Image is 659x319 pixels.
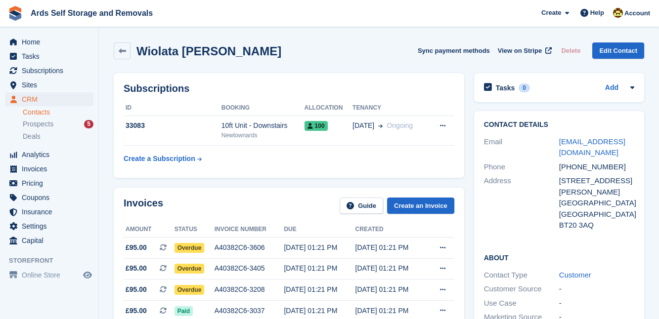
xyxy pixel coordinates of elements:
[484,175,559,231] div: Address
[8,6,23,21] img: stora-icon-8386f47178a22dfd0bd8f6a31ec36ba5ce8667c1dd55bd0f319d3a0aa187defe.svg
[284,306,355,316] div: [DATE] 01:21 PM
[126,263,147,274] span: £95.00
[22,162,81,176] span: Invoices
[284,242,355,253] div: [DATE] 01:21 PM
[175,243,205,253] span: Overdue
[215,222,284,238] th: Invoice number
[355,242,427,253] div: [DATE] 01:21 PM
[387,121,413,129] span: Ongoing
[559,283,634,295] div: -
[5,35,93,49] a: menu
[22,148,81,161] span: Analytics
[22,191,81,204] span: Coupons
[175,285,205,295] span: Overdue
[418,42,490,59] button: Sync payment methods
[5,64,93,78] a: menu
[559,137,625,157] a: [EMAIL_ADDRESS][DOMAIN_NAME]
[22,78,81,92] span: Sites
[22,176,81,190] span: Pricing
[124,120,221,131] div: 33083
[559,220,634,231] div: BT20 3AQ
[557,42,584,59] button: Delete
[355,263,427,274] div: [DATE] 01:21 PM
[23,132,41,141] span: Deals
[215,263,284,274] div: A40382C6-3405
[613,8,623,18] img: Mark McFerran
[484,252,634,262] h2: About
[136,44,281,58] h2: Wiolata [PERSON_NAME]
[82,269,93,281] a: Preview store
[355,306,427,316] div: [DATE] 01:21 PM
[484,270,559,281] div: Contact Type
[221,120,305,131] div: 10ft Unit - Downstairs
[22,64,81,78] span: Subscriptions
[484,121,634,129] h2: Contact Details
[559,298,634,309] div: -
[5,234,93,247] a: menu
[519,83,530,92] div: 0
[221,100,305,116] th: Booking
[5,49,93,63] a: menu
[284,284,355,295] div: [DATE] 01:21 PM
[355,284,427,295] div: [DATE] 01:21 PM
[23,131,93,142] a: Deals
[23,108,93,117] a: Contacts
[484,283,559,295] div: Customer Source
[5,148,93,161] a: menu
[22,205,81,219] span: Insurance
[305,100,353,116] th: Allocation
[5,191,93,204] a: menu
[352,120,374,131] span: [DATE]
[215,284,284,295] div: A40382C6-3208
[592,42,644,59] a: Edit Contact
[124,83,454,94] h2: Subscriptions
[23,119,93,129] a: Prospects 5
[352,100,428,116] th: Tenancy
[355,222,427,238] th: Created
[559,161,634,173] div: [PHONE_NUMBER]
[496,83,515,92] h2: Tasks
[624,8,650,18] span: Account
[27,5,157,21] a: Ards Self Storage and Removals
[5,162,93,176] a: menu
[5,205,93,219] a: menu
[484,298,559,309] div: Use Case
[126,306,147,316] span: £95.00
[84,120,93,128] div: 5
[284,222,355,238] th: Due
[494,42,554,59] a: View on Stripe
[284,263,355,274] div: [DATE] 01:21 PM
[5,176,93,190] a: menu
[559,175,634,198] div: [STREET_ADDRESS][PERSON_NAME]
[5,78,93,92] a: menu
[124,100,221,116] th: ID
[22,234,81,247] span: Capital
[9,256,98,266] span: Storefront
[5,219,93,233] a: menu
[305,121,328,131] span: 100
[215,306,284,316] div: A40382C6-3037
[559,209,634,220] div: [GEOGRAPHIC_DATA]
[590,8,604,18] span: Help
[124,154,195,164] div: Create a Subscription
[484,136,559,159] div: Email
[22,49,81,63] span: Tasks
[215,242,284,253] div: A40382C6-3606
[387,198,454,214] a: Create an Invoice
[126,242,147,253] span: £95.00
[23,120,53,129] span: Prospects
[126,284,147,295] span: £95.00
[498,46,542,56] span: View on Stripe
[484,161,559,173] div: Phone
[5,268,93,282] a: menu
[124,150,202,168] a: Create a Subscription
[175,222,215,238] th: Status
[22,92,81,106] span: CRM
[124,222,175,238] th: Amount
[124,198,163,214] h2: Invoices
[559,271,591,279] a: Customer
[5,92,93,106] a: menu
[175,264,205,274] span: Overdue
[22,35,81,49] span: Home
[340,198,383,214] a: Guide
